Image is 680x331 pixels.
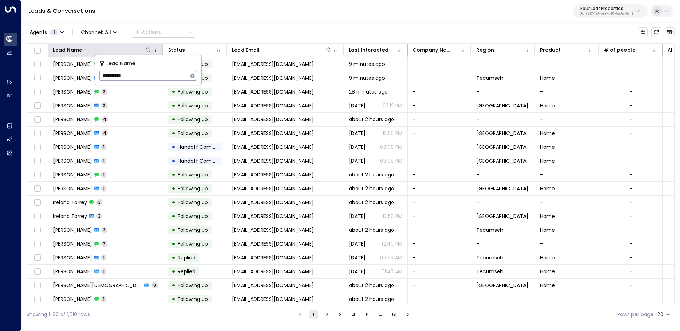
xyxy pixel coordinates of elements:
[101,89,107,95] span: 2
[629,88,632,95] div: -
[30,30,47,35] span: Agents
[323,310,331,319] button: Go to page 2
[476,74,503,82] span: Tecumseh
[349,185,394,192] span: about 2 hours ago
[629,116,632,123] div: -
[349,254,365,261] span: Sep 26, 2025
[349,46,389,54] div: Last Interacted
[172,265,175,277] div: •
[408,168,471,181] td: -
[178,88,208,95] span: Following Up
[172,279,175,291] div: •
[629,282,632,289] div: -
[408,113,471,126] td: -
[349,296,394,303] span: about 2 hours ago
[476,102,528,109] span: Mount Pleasant
[53,102,92,109] span: Brandi Delong
[178,268,195,275] span: Replied
[232,61,314,68] span: germanator1776@gmail.com
[172,113,175,125] div: •
[476,144,530,151] span: Central Michigan
[53,61,92,68] span: Thomas Kaminski
[349,102,365,109] span: Yesterday
[78,27,120,37] button: Channel:All
[540,102,555,109] span: Home
[33,184,42,193] span: Toggle select row
[629,268,632,275] div: -
[617,311,654,318] label: Rows per page:
[408,71,471,85] td: -
[629,144,632,151] div: -
[408,237,471,251] td: -
[471,292,535,306] td: -
[349,61,385,68] span: 9 minutes ago
[408,292,471,306] td: -
[629,199,632,206] div: -
[232,282,314,289] span: keithchristians@gmail.com
[28,7,95,15] a: Leads & Conversations
[413,46,453,54] div: Company Name
[471,113,535,126] td: -
[540,268,555,275] span: Home
[33,60,42,69] span: Toggle select row
[53,74,92,82] span: Thomas Kaminski
[665,27,675,37] button: Archived Leads
[408,279,471,292] td: -
[349,282,394,289] span: about 2 hours ago
[408,265,471,278] td: -
[53,185,92,192] span: Tanya Johnson
[178,102,208,109] span: Following Up
[540,46,561,54] div: Product
[232,144,314,151] span: karmenvillegas024@gmail.com
[53,130,92,137] span: Karmen Villegas
[101,296,106,302] span: 1
[382,240,402,247] p: 12:40 PM
[172,252,175,264] div: •
[178,157,228,164] span: Handoff Completed
[408,251,471,264] td: -
[471,57,535,71] td: -
[376,310,385,319] div: …
[53,171,92,178] span: Tanya Johnson
[540,226,555,234] span: Home
[540,213,555,220] span: Home
[53,213,87,220] span: Ireland Torrey
[178,116,208,123] span: Following Up
[535,168,599,181] td: -
[380,254,402,261] p: 09:05 AM
[471,168,535,181] td: -
[540,144,555,151] span: Home
[476,46,523,54] div: Region
[363,310,372,319] button: Go to page 5
[380,144,402,151] p: 08:08 PM
[408,182,471,195] td: -
[604,46,635,54] div: # of people
[232,74,314,82] span: germanator1776@gmail.com
[535,292,599,306] td: -
[135,29,161,35] div: Actions
[178,226,208,234] span: Following Up
[53,199,87,206] span: Ireland Torrey
[349,268,365,275] span: Sep 26, 2025
[349,199,394,206] span: about 2 hours ago
[232,102,314,109] span: brandidelong1234@gmail.com
[471,85,535,99] td: -
[535,113,599,126] td: -
[53,254,92,261] span: Kasey Maute
[629,74,632,82] div: -
[178,282,208,289] span: Following Up
[33,157,42,165] span: Toggle select row
[408,154,471,168] td: -
[101,102,107,108] span: 2
[101,241,107,247] span: 2
[33,46,42,55] span: Toggle select all
[309,310,318,319] button: page 1
[382,102,402,109] p: 02:12 PM
[172,127,175,139] div: •
[53,88,92,95] span: Brandi Delong
[232,116,314,123] span: karmenvillegas024@gmail.com
[172,293,175,305] div: •
[33,115,42,124] span: Toggle select row
[33,88,42,96] span: Toggle select row
[540,157,555,164] span: Home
